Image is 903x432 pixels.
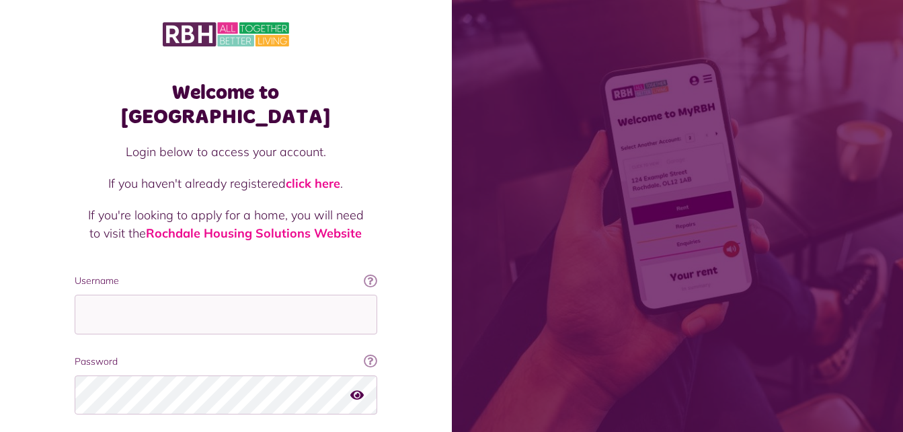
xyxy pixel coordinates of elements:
p: If you're looking to apply for a home, you will need to visit the [88,206,364,242]
h1: Welcome to [GEOGRAPHIC_DATA] [75,81,377,129]
label: Password [75,355,377,369]
p: Login below to access your account. [88,143,364,161]
label: Username [75,274,377,288]
a: Rochdale Housing Solutions Website [146,225,362,241]
img: MyRBH [163,20,289,48]
a: click here [286,176,340,191]
p: If you haven't already registered . [88,174,364,192]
